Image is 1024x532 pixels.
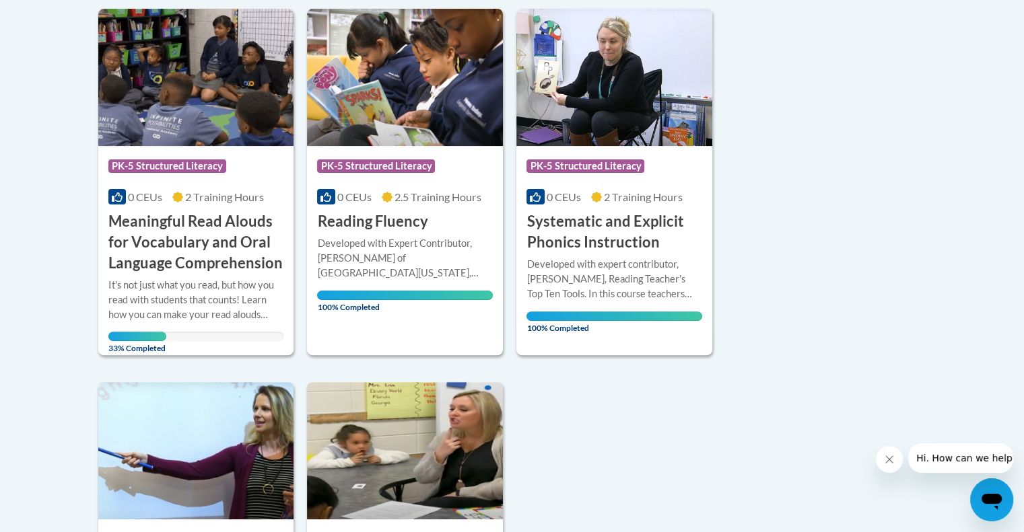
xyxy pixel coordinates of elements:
div: It's not just what you read, but how you read with students that counts! Learn how you can make y... [108,278,284,322]
iframe: Button to launch messaging window [970,478,1013,521]
span: Hi. How can we help? [8,9,109,20]
span: 0 CEUs [128,190,162,203]
div: Your progress [526,311,702,321]
span: 2 Training Hours [185,190,264,203]
span: PK-5 Structured Literacy [108,159,226,173]
img: Course Logo [307,9,503,146]
span: 100% Completed [526,311,702,333]
a: Course LogoPK-5 Structured Literacy0 CEUs2 Training Hours Systematic and Explicit Phonics Instruc... [516,9,712,355]
span: 0 CEUs [337,190,372,203]
span: 2.5 Training Hours [395,190,481,203]
span: 2 Training Hours [604,190,683,203]
iframe: Message from company [908,443,1013,473]
div: Developed with Expert Contributor, [PERSON_NAME] of [GEOGRAPHIC_DATA][US_STATE], [GEOGRAPHIC_DATA... [317,236,493,280]
h3: Systematic and Explicit Phonics Instruction [526,211,702,253]
img: Course Logo [98,382,294,519]
div: Your progress [317,291,493,300]
span: 33% Completed [108,332,166,353]
a: Course LogoPK-5 Structured Literacy0 CEUs2.5 Training Hours Reading FluencyDeveloped with Expert ... [307,9,503,355]
div: Developed with expert contributor, [PERSON_NAME], Reading Teacher's Top Ten Tools. In this course... [526,257,702,301]
a: Course LogoPK-5 Structured Literacy0 CEUs2 Training Hours Meaningful Read Alouds for Vocabulary a... [98,9,294,355]
div: Your progress [108,332,166,341]
span: 100% Completed [317,291,493,312]
h3: Meaningful Read Alouds for Vocabulary and Oral Language Comprehension [108,211,284,273]
iframe: Close message [876,446,903,473]
h3: Reading Fluency [317,211,428,232]
img: Course Logo [98,9,294,146]
img: Course Logo [516,9,712,146]
span: 0 CEUs [547,190,581,203]
span: PK-5 Structured Literacy [526,159,644,173]
span: PK-5 Structured Literacy [317,159,435,173]
img: Course Logo [307,382,503,519]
